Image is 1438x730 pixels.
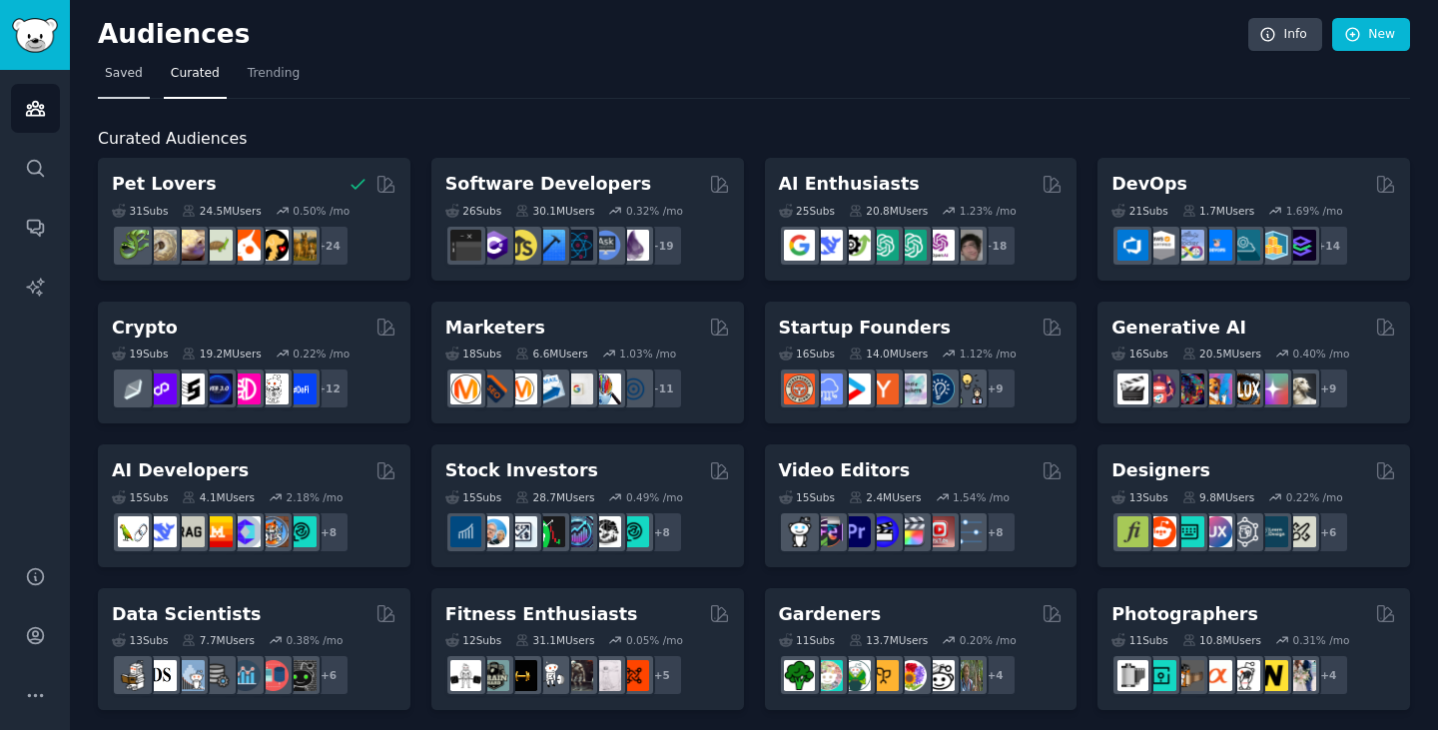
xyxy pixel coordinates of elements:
[868,230,899,261] img: chatgpt_promptDesign
[118,373,149,404] img: ethfinance
[868,373,899,404] img: ycombinator
[779,204,835,218] div: 25 Sub s
[286,660,317,691] img: data
[1145,373,1176,404] img: dalle2
[478,230,509,261] img: csharp
[308,654,350,696] div: + 6
[896,230,927,261] img: chatgpt_prompts_
[924,660,955,691] img: UrbanGardening
[812,373,843,404] img: SaaS
[619,347,676,361] div: 1.03 % /mo
[308,225,350,267] div: + 24
[840,230,871,261] img: AItoolsCatalog
[445,204,501,218] div: 26 Sub s
[924,516,955,547] img: Youtubevideo
[258,660,289,691] img: datasets
[1285,516,1316,547] img: UX_Design
[450,373,481,404] img: content_marketing
[896,516,927,547] img: finalcutpro
[1201,373,1232,404] img: sdforall
[784,660,815,691] img: vegetablegardening
[174,660,205,691] img: statistics
[1111,316,1246,341] h2: Generative AI
[1292,347,1349,361] div: 0.40 % /mo
[618,660,649,691] img: personaltraining
[812,516,843,547] img: editors
[534,373,565,404] img: Emailmarketing
[924,230,955,261] img: OpenAIDev
[784,516,815,547] img: gopro
[1229,660,1260,691] img: canon
[241,58,307,99] a: Trending
[975,367,1017,409] div: + 9
[1117,660,1148,691] img: analog
[590,230,621,261] img: AskComputerScience
[445,347,501,361] div: 18 Sub s
[868,516,899,547] img: VideoEditors
[478,660,509,691] img: GymMotivation
[506,230,537,261] img: learnjavascript
[779,316,951,341] h2: Startup Founders
[1332,18,1410,52] a: New
[1286,490,1343,504] div: 0.22 % /mo
[445,316,545,341] h2: Marketers
[641,511,683,553] div: + 8
[779,458,911,483] h2: Video Editors
[308,367,350,409] div: + 12
[258,373,289,404] img: CryptoNews
[98,127,247,152] span: Curated Audiences
[1285,660,1316,691] img: WeddingPhotography
[248,65,300,83] span: Trending
[1173,516,1204,547] img: UI_Design
[1117,516,1148,547] img: typography
[779,602,882,627] h2: Gardeners
[112,347,168,361] div: 19 Sub s
[287,633,344,647] div: 0.38 % /mo
[230,230,261,261] img: cockatiel
[779,633,835,647] div: 11 Sub s
[258,516,289,547] img: llmops
[112,172,217,197] h2: Pet Lovers
[1307,225,1349,267] div: + 14
[868,660,899,691] img: GardeningUK
[590,660,621,691] img: physicaltherapy
[98,58,150,99] a: Saved
[1307,367,1349,409] div: + 9
[534,230,565,261] img: iOSProgramming
[450,516,481,547] img: dividends
[1111,204,1167,218] div: 21 Sub s
[1292,633,1349,647] div: 0.31 % /mo
[308,511,350,553] div: + 8
[515,490,594,504] div: 28.7M Users
[534,660,565,691] img: weightroom
[1111,602,1258,627] h2: Photographers
[258,230,289,261] img: PetAdvice
[1182,490,1255,504] div: 9.8M Users
[202,516,233,547] img: MistralAI
[1111,347,1167,361] div: 16 Sub s
[1117,373,1148,404] img: aivideo
[112,602,261,627] h2: Data Scientists
[1229,230,1260,261] img: platformengineering
[952,373,983,404] img: growmybusiness
[953,490,1010,504] div: 1.54 % /mo
[590,516,621,547] img: swingtrading
[445,633,501,647] div: 12 Sub s
[626,633,683,647] div: 0.05 % /mo
[182,204,261,218] div: 24.5M Users
[1111,172,1187,197] h2: DevOps
[975,225,1017,267] div: + 18
[164,58,227,99] a: Curated
[118,516,149,547] img: LangChain
[960,633,1017,647] div: 0.20 % /mo
[562,230,593,261] img: reactnative
[450,230,481,261] img: software
[202,660,233,691] img: dataengineering
[105,65,143,83] span: Saved
[293,204,350,218] div: 0.50 % /mo
[146,373,177,404] img: 0xPolygon
[1111,458,1210,483] h2: Designers
[146,660,177,691] img: datascience
[562,373,593,404] img: googleads
[146,516,177,547] img: DeepSeek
